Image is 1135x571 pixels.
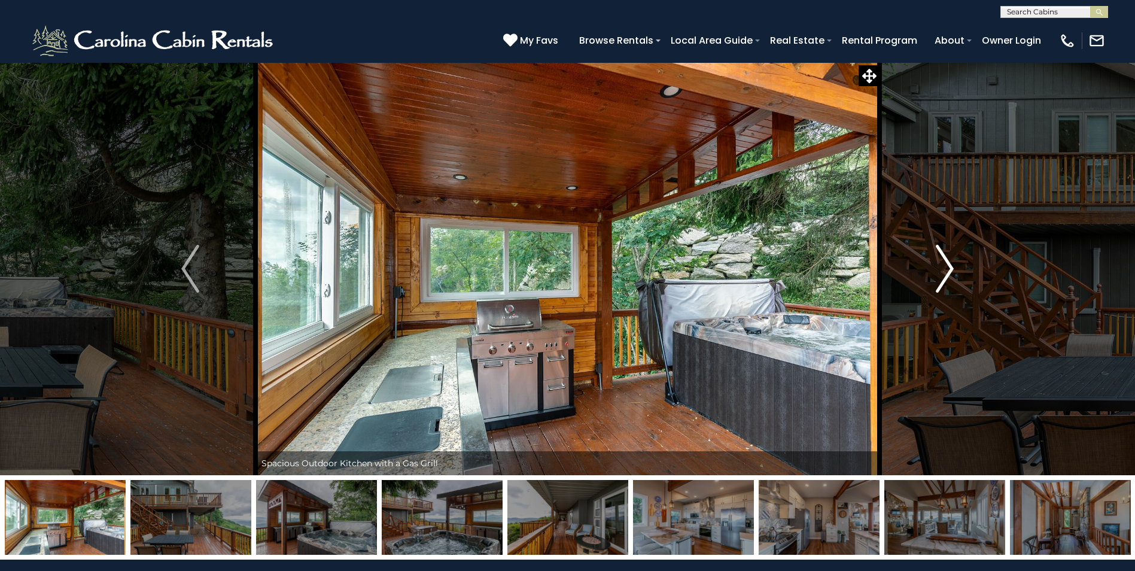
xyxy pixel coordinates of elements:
img: 167137415 [5,480,126,555]
img: mail-regular-white.png [1088,32,1105,49]
img: arrow [936,245,954,293]
a: About [929,30,970,51]
button: Next [880,62,1010,475]
a: Owner Login [976,30,1047,51]
img: 167137418 [256,480,377,555]
a: Rental Program [836,30,923,51]
img: 167137417 [130,480,251,555]
img: 167137420 [633,480,754,555]
img: 167137423 [884,480,1005,555]
a: Real Estate [764,30,830,51]
a: My Favs [503,33,561,48]
img: 167137422 [759,480,880,555]
img: White-1-2.png [30,23,278,59]
img: arrow [181,245,199,293]
span: My Favs [520,33,558,48]
img: 167137419 [382,480,503,555]
a: Browse Rentals [573,30,659,51]
img: 167137401 [507,480,628,555]
a: Local Area Guide [665,30,759,51]
div: Spacious Outdoor Kitchen with a Gas Grill [255,451,880,475]
button: Previous [125,62,255,475]
img: 167137424 [1010,480,1131,555]
img: phone-regular-white.png [1059,32,1076,49]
